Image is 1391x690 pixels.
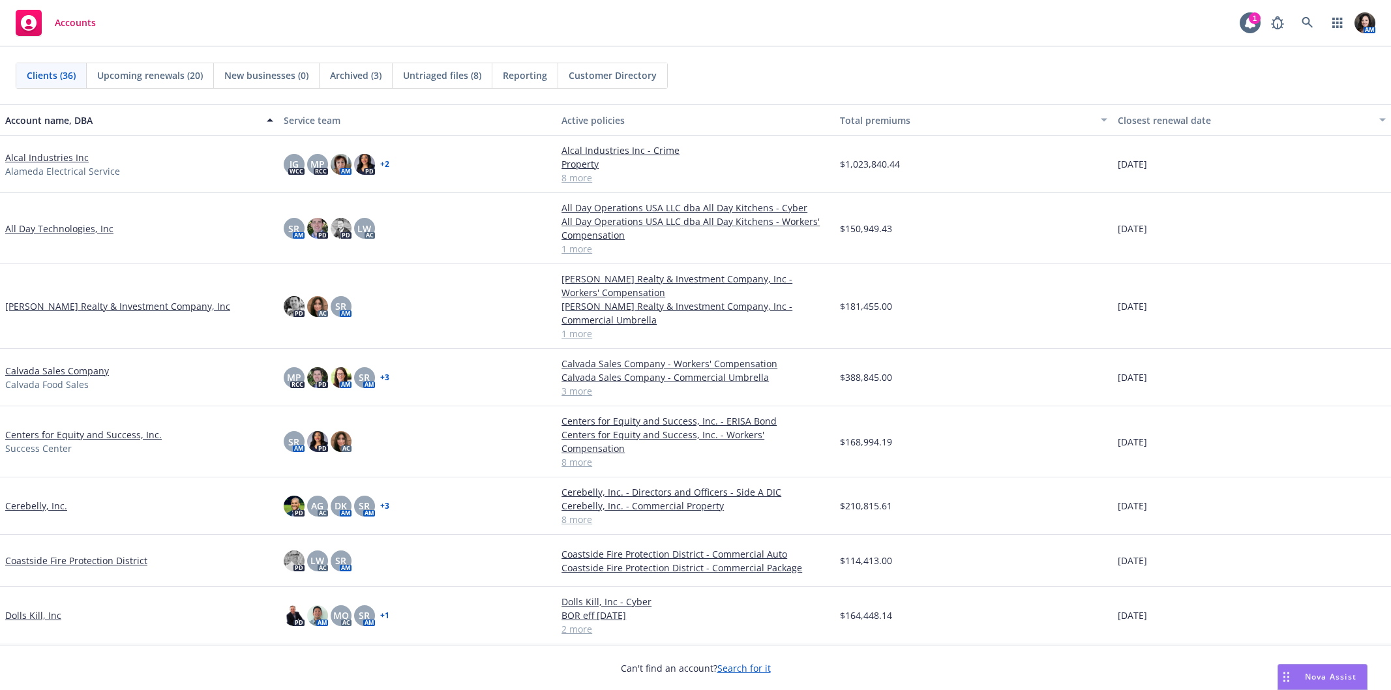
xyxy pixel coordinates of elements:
span: $388,845.00 [840,370,892,384]
span: Accounts [55,18,96,28]
img: photo [1354,12,1375,33]
a: 1 more [561,242,830,256]
img: photo [331,218,351,239]
span: Can't find an account? [621,661,771,675]
a: Cerebelly, Inc. - Directors and Officers - Side A DIC [561,485,830,499]
span: [DATE] [1118,608,1147,622]
span: Customer Directory [569,68,657,82]
a: [PERSON_NAME] Realty & Investment Company, Inc - Workers' Compensation [561,272,830,299]
div: Service team [284,113,552,127]
span: [DATE] [1118,157,1147,171]
button: Total premiums [835,104,1113,136]
span: [DATE] [1118,499,1147,513]
a: Coastside Fire Protection District - Commercial Auto [561,547,830,561]
button: Closest renewal date [1113,104,1391,136]
a: 1 more [561,327,830,340]
a: Report a Bug [1264,10,1291,36]
a: Coastside Fire Protection District - Commercial Package [561,561,830,575]
div: Closest renewal date [1118,113,1371,127]
img: photo [331,431,351,452]
span: $210,815.61 [840,499,892,513]
span: $181,455.00 [840,299,892,313]
img: photo [331,367,351,388]
span: Calvada Food Sales [5,378,89,391]
a: Centers for Equity and Success, Inc. - ERISA Bond [561,414,830,428]
a: 2 more [561,622,830,636]
span: $114,413.00 [840,554,892,567]
div: 1 [1249,12,1261,24]
span: SR [288,435,299,449]
img: photo [284,550,305,571]
span: New businesses (0) [224,68,308,82]
span: SR [288,222,299,235]
a: Accounts [10,5,101,41]
a: All Day Operations USA LLC dba All Day Kitchens - Cyber [561,201,830,215]
a: [PERSON_NAME] Realty & Investment Company, Inc - Commercial Umbrella [561,299,830,327]
a: Dolls Kill, Inc - Cyber [561,595,830,608]
button: Nova Assist [1278,664,1368,690]
a: Switch app [1324,10,1351,36]
a: All Day Operations USA LLC dba All Day Kitchens - Workers' Compensation [561,215,830,242]
img: photo [331,154,351,175]
span: SR [359,499,370,513]
a: Search [1294,10,1321,36]
span: [DATE] [1118,370,1147,384]
span: Success Center [5,442,72,455]
a: Dolls Kill, Inc [5,608,61,622]
span: MP [310,157,325,171]
a: Calvada Sales Company - Workers' Compensation [561,357,830,370]
a: Coastside Fire Protection District [5,554,147,567]
a: [PERSON_NAME] Realty & Investment Company, Inc [5,299,230,313]
div: Drag to move [1278,665,1294,689]
span: SR [359,608,370,622]
a: Alcal Industries Inc - Crime [561,143,830,157]
img: photo [307,218,328,239]
button: Active policies [556,104,835,136]
span: [DATE] [1118,554,1147,567]
button: Service team [278,104,557,136]
span: LW [310,554,324,567]
span: SR [335,554,346,567]
img: photo [284,296,305,317]
span: LW [357,222,371,235]
a: 8 more [561,513,830,526]
a: + 1 [380,612,389,620]
div: Account name, DBA [5,113,259,127]
a: 8 more [561,171,830,185]
a: Calvada Sales Company [5,364,109,378]
span: Upcoming renewals (20) [97,68,203,82]
span: [DATE] [1118,299,1147,313]
a: + 3 [380,502,389,510]
a: Cerebelly, Inc. [5,499,67,513]
span: [DATE] [1118,435,1147,449]
img: photo [284,496,305,517]
span: [DATE] [1118,222,1147,235]
a: Cerebelly, Inc. - Commercial Property [561,499,830,513]
span: $150,949.43 [840,222,892,235]
span: SR [335,299,346,313]
img: photo [354,154,375,175]
span: Untriaged files (8) [403,68,481,82]
span: DK [335,499,347,513]
div: Total premiums [840,113,1094,127]
span: Nova Assist [1305,671,1356,682]
a: BOR eff [DATE] [561,608,830,622]
span: Reporting [503,68,547,82]
a: All Day Technologies, Inc [5,222,113,235]
span: MQ [333,608,349,622]
span: Clients (36) [27,68,76,82]
a: + 3 [380,374,389,382]
a: Search for it [717,662,771,674]
a: Centers for Equity and Success, Inc. - Workers' Compensation [561,428,830,455]
span: $168,994.19 [840,435,892,449]
img: photo [307,367,328,388]
img: photo [307,296,328,317]
span: JG [290,157,299,171]
span: $1,023,840.44 [840,157,900,171]
a: 3 more [561,384,830,398]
